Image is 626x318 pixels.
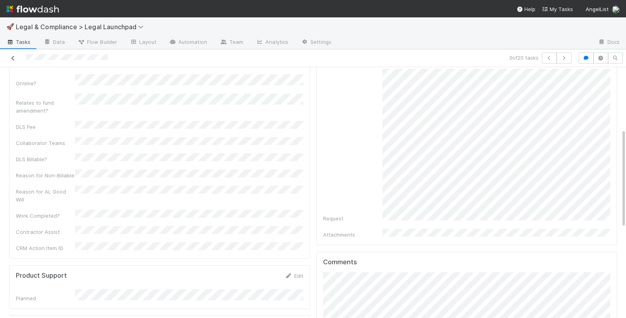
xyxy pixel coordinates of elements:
a: Edit [285,273,303,279]
a: Team [214,36,250,49]
span: 🚀 [6,23,14,30]
span: AngelList [586,6,609,12]
span: Flow Builder [78,38,117,46]
div: Contractor Assist [16,228,75,236]
div: Work Completed? [16,212,75,220]
a: Analytics [250,36,295,49]
div: Collaborator Teams [16,139,75,147]
a: Docs [592,36,626,49]
span: My Tasks [542,6,573,12]
div: Reason for Non-Billable [16,171,75,179]
a: Flow Builder [71,36,123,49]
div: DLS Fee [16,123,75,131]
div: Help [516,5,535,13]
div: Ontime? [16,79,75,87]
a: Layout [123,36,163,49]
div: Planned [16,294,75,302]
a: Settings [295,36,338,49]
div: Attachments [323,231,382,239]
div: Request [323,215,382,222]
div: Reason for AL Good Will [16,188,75,203]
div: DLS Billable? [16,155,75,163]
div: CRM Action Item ID [16,244,75,252]
h5: Comments [323,258,611,266]
img: logo-inverted-e16ddd16eac7371096b0.svg [6,2,59,16]
a: Data [37,36,71,49]
span: Legal & Compliance > Legal Launchpad [16,23,148,31]
span: Tasks [6,38,31,46]
a: My Tasks [542,5,573,13]
span: 3 of 20 tasks [509,54,539,62]
a: Automation [163,36,214,49]
h5: Product Support [16,272,67,280]
div: Relates to fund amendment? [16,99,75,115]
img: avatar_b5be9b1b-4537-4870-b8e7-50cc2287641b.png [612,6,620,13]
